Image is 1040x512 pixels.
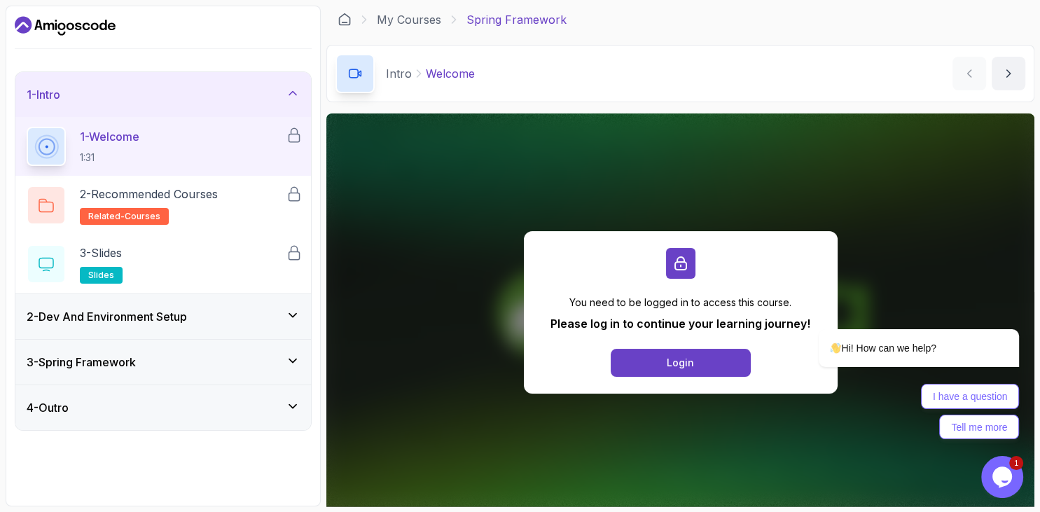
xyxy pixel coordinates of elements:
[550,315,810,332] p: Please log in to continue your learning journey!
[981,456,1026,498] iframe: chat widget
[15,385,311,430] button: 4-Outro
[27,354,136,371] h3: 3 - Spring Framework
[27,86,60,103] h3: 1 - Intro
[27,186,300,225] button: 2-Recommended Coursesrelated-courses
[80,151,139,165] p: 1:31
[992,57,1025,90] button: next content
[15,72,311,117] button: 1-Intro
[550,296,810,310] p: You need to be logged in to access this course.
[952,57,986,90] button: previous content
[27,127,300,166] button: 1-Welcome1:31
[667,356,694,370] div: Login
[15,15,116,37] a: Dashboard
[774,203,1026,449] iframe: chat widget
[426,65,475,82] p: Welcome
[88,211,160,222] span: related-courses
[88,270,114,281] span: slides
[611,349,751,377] button: Login
[27,399,69,416] h3: 4 - Outro
[15,294,311,339] button: 2-Dev And Environment Setup
[377,11,441,28] a: My Courses
[80,244,122,261] p: 3 - Slides
[466,11,567,28] p: Spring Framework
[27,244,300,284] button: 3-Slidesslides
[27,308,187,325] h3: 2 - Dev And Environment Setup
[80,128,139,145] p: 1 - Welcome
[80,186,218,202] p: 2 - Recommended Courses
[386,65,412,82] p: Intro
[338,13,352,27] a: Dashboard
[15,340,311,385] button: 3-Spring Framework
